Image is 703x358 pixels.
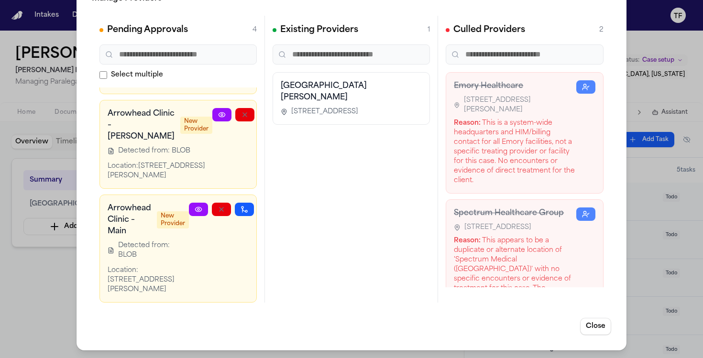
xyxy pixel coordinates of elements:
a: View Provider [212,108,231,121]
a: View Provider [189,203,208,216]
button: Close [580,318,611,335]
button: Restore Provider [576,207,595,221]
span: [STREET_ADDRESS] [464,223,531,232]
span: Select multiple [111,70,163,80]
span: Detected from: BLOB [118,146,190,156]
span: 1 [428,25,430,35]
div: Location: [STREET_ADDRESS][PERSON_NAME] [108,162,212,181]
h2: Pending Approvals [107,23,188,37]
span: New Provider [180,117,212,134]
h3: Arrowhead Clinic – Main [108,203,151,237]
input: Select multiple [99,71,107,79]
div: Location: [STREET_ADDRESS][PERSON_NAME] [108,266,189,294]
h3: Arrowhead Clinic – [PERSON_NAME] [108,108,175,142]
h3: Emory Healthcare [454,80,576,92]
span: 4 [253,25,257,35]
button: Reject [212,203,231,216]
span: New Provider [157,211,189,228]
span: 2 [599,25,604,35]
h3: [GEOGRAPHIC_DATA][PERSON_NAME] [281,80,422,103]
span: [STREET_ADDRESS] [291,107,358,117]
button: Restore Provider [576,80,595,94]
strong: Reason: [454,237,481,244]
h3: Spectrum Healthcare Group [454,207,576,219]
h2: Existing Providers [280,23,358,37]
button: Reject [235,108,254,121]
button: Merge [235,203,254,216]
strong: Reason: [454,119,481,127]
span: [STREET_ADDRESS][PERSON_NAME] [464,96,577,115]
div: This appears to be a duplicate or alternate location of 'Spectrum Medical ([GEOGRAPHIC_DATA])' wi... [454,236,576,351]
span: Detected from: BLOB [118,241,189,260]
h2: Culled Providers [453,23,525,37]
div: This is a system-wide headquarters and HIM/billing contact for all Emory facilities, not a specif... [454,119,576,185]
